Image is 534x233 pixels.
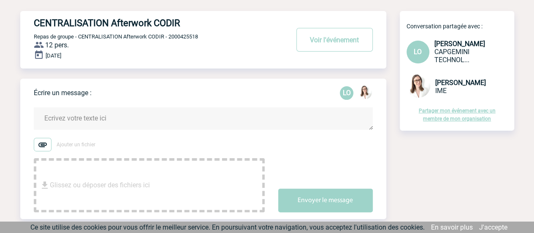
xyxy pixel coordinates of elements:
[34,89,92,97] p: Écrire un message :
[30,223,425,231] span: Ce site utilise des cookies pour vous offrir le meilleur service. En poursuivant votre navigation...
[358,85,372,101] div: Bérengère LEMONNIER
[358,85,372,99] img: 122719-0.jpg
[435,79,486,87] span: [PERSON_NAME]
[340,86,353,100] div: Leila OBREMSKI
[340,86,353,100] p: LO
[407,23,514,30] p: Conversation partagée avec :
[46,52,61,59] span: [DATE]
[434,40,485,48] span: [PERSON_NAME]
[434,48,469,64] span: CAPGEMINI TECHNOLOGY SERVICES
[50,164,150,206] span: Glissez ou déposer des fichiers ici
[431,223,473,231] a: En savoir plus
[435,87,447,95] span: IME
[45,41,69,49] span: 12 pers.
[34,18,264,28] h4: CENTRALISATION Afterwork CODIR
[414,48,422,56] span: LO
[57,142,95,148] span: Ajouter un fichier
[40,180,50,190] img: file_download.svg
[34,33,198,40] span: Repas de groupe - CENTRALISATION Afterwork CODIR - 2000425518
[419,108,496,122] a: Partager mon événement avec un membre de mon organisation
[278,189,373,212] button: Envoyer le message
[407,74,430,98] img: 122719-0.jpg
[479,223,507,231] a: J'accepte
[296,28,373,52] button: Voir l'événement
